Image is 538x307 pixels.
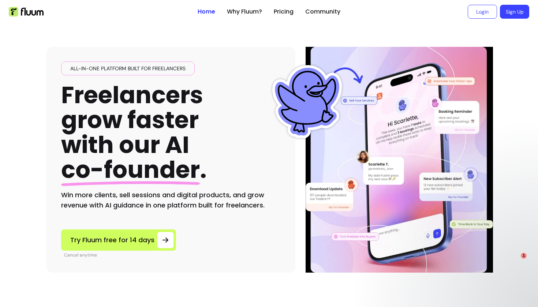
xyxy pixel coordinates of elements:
a: Why Fluum? [227,7,262,16]
a: Community [305,7,340,16]
a: Sign Up [500,5,529,19]
span: Try Fluum free for 14 days [70,235,154,245]
a: Home [198,7,215,16]
h1: Freelancers grow faster with our AI . [61,83,207,183]
img: Fluum Logo [9,7,44,16]
p: Cancel anytime [64,252,176,258]
iframe: Intercom notifications message [388,207,534,287]
a: Pricing [274,7,294,16]
a: Login [468,5,497,19]
span: co-founder [61,153,200,186]
h2: Win more clients, sell sessions and digital products, and grow revenue with AI guidance in one pl... [61,190,281,210]
span: 1 [521,253,527,259]
span: All-in-one platform built for freelancers [67,65,188,72]
img: Hero [307,47,492,273]
img: Fluum Duck sticker [270,65,344,138]
a: Try Fluum free for 14 days [61,229,176,251]
iframe: Intercom live chat [506,253,523,270]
